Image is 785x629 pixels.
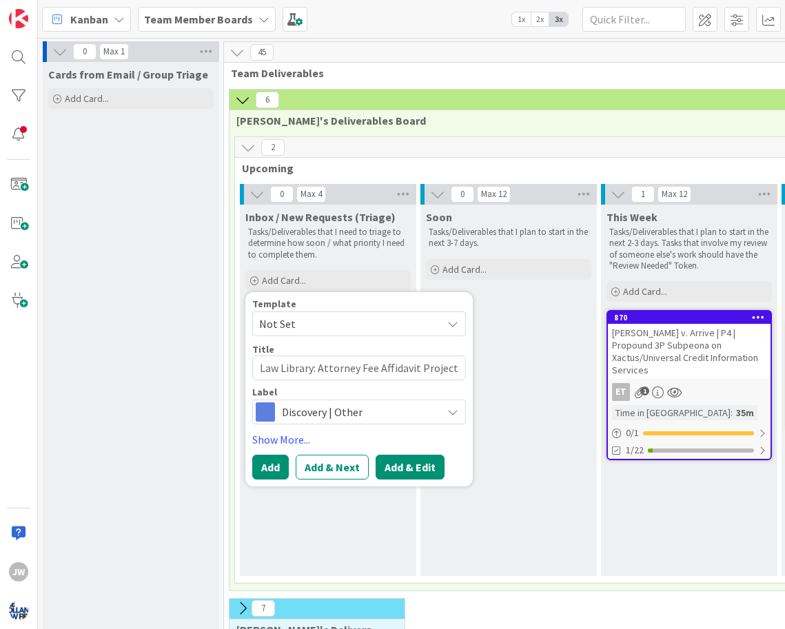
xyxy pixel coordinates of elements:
[252,455,289,480] button: Add
[512,12,531,26] span: 1x
[252,431,466,448] a: Show More...
[270,186,294,203] span: 0
[48,68,208,81] span: Cards from Email / Group Triage
[549,12,568,26] span: 3x
[256,92,279,108] span: 6
[608,383,771,401] div: ET
[608,324,771,379] div: [PERSON_NAME] v. Arrive | P4 | Propound 3P Subpeona on Xactus/Universal Credit Information Services
[731,405,733,420] span: :
[262,274,306,287] span: Add Card...
[73,43,96,60] span: 0
[245,210,396,224] span: Inbox / New Requests (Triage)
[282,402,435,422] span: Discovery | Other
[614,313,771,322] div: 870
[261,139,285,156] span: 2
[608,311,771,379] div: 870[PERSON_NAME] v. Arrive | P4 | Propound 3P Subpeona on Xactus/Universal Credit Information Ser...
[631,186,655,203] span: 1
[608,424,771,442] div: 0/1
[426,210,452,224] span: Soon
[531,12,549,26] span: 2x
[70,11,108,28] span: Kanban
[623,285,667,298] span: Add Card...
[252,343,274,355] label: Title
[662,191,687,198] div: Max 12
[442,263,487,276] span: Add Card...
[376,455,445,480] button: Add & Edit
[103,48,125,55] div: Max 1
[252,600,275,617] span: 7
[296,455,369,480] button: Add & Next
[626,426,639,440] span: 0 / 1
[612,405,731,420] div: Time in [GEOGRAPHIC_DATA]
[248,227,408,260] p: Tasks/Deliverables that I need to triage to determine how soon / what priority I need to complete...
[252,299,296,309] span: Template
[609,227,769,271] p: Tasks/Deliverables that I plan to start in the next 2-3 days. Tasks that involve my review of som...
[606,210,657,224] span: This Week
[65,92,109,105] span: Add Card...
[608,311,771,324] div: 870
[481,191,507,198] div: Max 12
[626,443,644,457] span: 1/22
[144,12,253,26] b: Team Member Boards
[612,383,630,401] div: ET
[250,44,274,61] span: 45
[733,405,757,420] div: 35m
[9,562,28,581] div: JW
[252,387,277,397] span: Label
[429,227,589,249] p: Tasks/Deliverables that I plan to start in the next 3-7 days.
[259,315,431,333] span: Not Set
[9,601,28,620] img: avatar
[451,186,474,203] span: 0
[582,7,686,32] input: Quick Filter...
[9,9,28,28] img: Visit kanbanzone.com
[252,355,466,380] textarea: Law Library: Attorney Fee Affidavit Project
[300,191,322,198] div: Max 4
[640,386,649,395] span: 1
